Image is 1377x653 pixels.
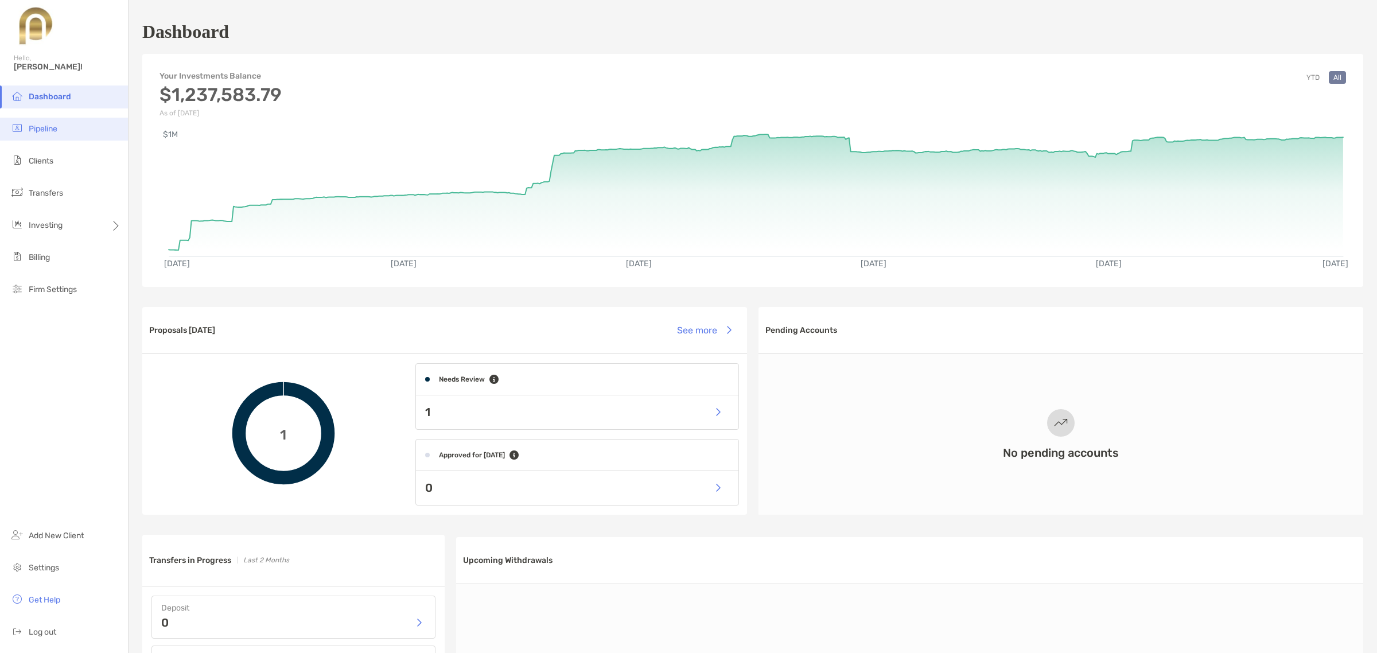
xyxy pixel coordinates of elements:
text: [DATE] [1322,259,1348,269]
h4: Approved for [DATE] [439,451,505,459]
span: Investing [29,220,63,230]
h3: $1,237,583.79 [160,84,282,106]
span: Pipeline [29,124,57,134]
span: 1 [280,425,286,442]
button: See more [668,317,740,343]
text: [DATE] [861,259,886,269]
h3: Transfers in Progress [149,555,231,565]
h1: Dashboard [142,21,229,42]
img: clients icon [10,153,24,167]
p: 1 [425,405,430,419]
img: get-help icon [10,592,24,606]
text: [DATE] [164,259,190,269]
img: transfers icon [10,185,24,199]
button: YTD [1302,71,1324,84]
h3: Upcoming Withdrawals [463,555,553,565]
h4: Needs Review [439,375,485,383]
span: Transfers [29,188,63,198]
img: pipeline icon [10,121,24,135]
p: 0 [425,481,433,495]
button: All [1329,71,1346,84]
img: dashboard icon [10,89,24,103]
span: Dashboard [29,92,71,102]
h4: Your Investments Balance [160,71,282,81]
text: [DATE] [1096,259,1122,269]
span: Add New Client [29,531,84,541]
p: As of [DATE] [160,109,282,117]
img: Zoe Logo [14,5,57,46]
h3: Proposals [DATE] [149,325,215,335]
img: firm-settings icon [10,282,24,296]
span: [PERSON_NAME]! [14,62,121,72]
span: Settings [29,563,59,573]
text: [DATE] [391,259,417,269]
span: Billing [29,252,50,262]
text: $1M [163,130,178,139]
img: investing icon [10,217,24,231]
h4: Deposit [161,603,426,613]
h3: Pending Accounts [765,325,837,335]
text: [DATE] [626,259,652,269]
img: logout icon [10,624,24,638]
span: Clients [29,156,53,166]
span: Log out [29,627,56,637]
span: Get Help [29,595,60,605]
p: 0 [161,617,169,628]
img: billing icon [10,250,24,263]
h3: No pending accounts [1003,446,1119,460]
span: Firm Settings [29,285,77,294]
img: settings icon [10,560,24,574]
img: add_new_client icon [10,528,24,542]
p: Last 2 Months [243,553,289,568]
